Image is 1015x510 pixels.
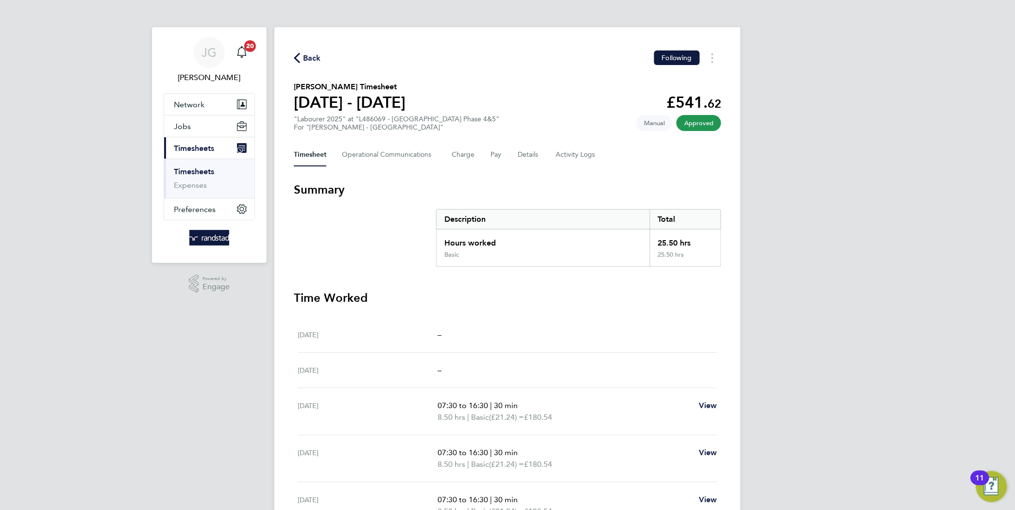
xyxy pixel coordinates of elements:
button: Back [294,52,321,64]
button: Activity Logs [556,143,596,166]
span: Back [303,52,321,64]
span: This timesheet has been approved. [677,115,721,131]
div: For "[PERSON_NAME] - [GEOGRAPHIC_DATA]" [294,123,499,132]
div: Description [437,210,650,229]
span: Following [662,53,692,62]
a: View [699,494,717,506]
span: Engage [203,283,230,291]
h3: Time Worked [294,290,721,306]
span: 8.50 hrs [438,460,465,469]
span: Powered by [203,275,230,283]
button: Timesheets [164,137,254,159]
span: 62 [708,97,721,111]
div: 25.50 hrs [650,230,721,251]
div: 11 [976,478,984,491]
span: 07:30 to 16:30 [438,401,488,410]
span: | [467,460,469,469]
span: | [490,495,492,504]
button: Pay [491,143,502,166]
app-decimal: £541. [666,93,721,112]
span: 30 min [494,401,518,410]
span: 07:30 to 16:30 [438,448,488,457]
a: Powered byEngage [189,275,230,293]
div: Summary [436,209,721,267]
a: Timesheets [174,167,214,176]
div: 25.50 hrs [650,251,721,266]
span: 20 [244,40,256,52]
h2: [PERSON_NAME] Timesheet [294,81,406,93]
button: Timesheet [294,143,326,166]
button: Details [518,143,540,166]
div: [DATE] [298,447,438,470]
span: – [438,330,441,339]
span: 8.50 hrs [438,412,465,422]
button: Operational Communications [342,143,436,166]
span: JG [202,46,217,59]
div: "Labourer 2025" at "L486069 - [GEOGRAPHIC_DATA] Phase 4&5" [294,115,499,132]
a: JG[PERSON_NAME] [164,37,255,83]
span: (£21.24) = [489,412,524,422]
span: 07:30 to 16:30 [438,495,488,504]
span: Timesheets [174,144,214,153]
span: | [490,401,492,410]
span: This timesheet was manually created. [636,115,673,131]
span: Basic [471,459,489,470]
span: – [438,365,441,375]
h1: [DATE] - [DATE] [294,93,406,112]
span: £180.54 [524,460,552,469]
h3: Summary [294,182,721,197]
div: Total [650,210,721,229]
nav: Main navigation [152,27,267,263]
span: View [699,495,717,504]
div: [DATE] [298,400,438,423]
img: randstad-logo-retina.png [189,230,230,246]
span: Network [174,100,204,109]
span: 30 min [494,448,518,457]
a: Go to home page [164,230,255,246]
span: James Garrard [164,72,255,83]
a: View [699,400,717,411]
span: | [467,412,469,422]
span: View [699,448,717,457]
button: Following [654,50,700,65]
span: Basic [471,411,489,423]
span: Preferences [174,205,216,214]
span: View [699,401,717,410]
div: [DATE] [298,364,438,376]
button: Jobs [164,115,254,137]
div: Hours worked [437,230,650,251]
span: £180.54 [524,412,552,422]
a: View [699,447,717,459]
button: Charge [452,143,475,166]
div: [DATE] [298,329,438,341]
a: 20 [232,37,252,68]
span: | [490,448,492,457]
button: Network [164,94,254,115]
a: Expenses [174,181,207,190]
button: Preferences [164,198,254,220]
button: Timesheets Menu [704,50,721,66]
span: (£21.24) = [489,460,524,469]
button: Open Resource Center, 11 new notifications [976,471,1007,502]
div: Timesheets [164,159,254,198]
span: Jobs [174,122,191,131]
span: 30 min [494,495,518,504]
div: Basic [444,251,459,259]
